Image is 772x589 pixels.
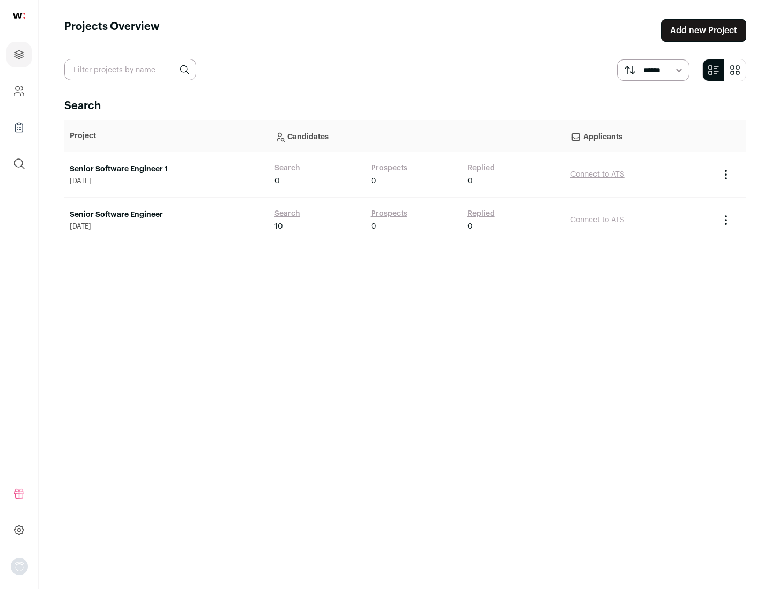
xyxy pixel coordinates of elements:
[371,208,407,219] a: Prospects
[274,176,280,186] span: 0
[467,163,495,173] a: Replied
[371,163,407,173] a: Prospects
[467,208,495,219] a: Replied
[274,208,300,219] a: Search
[64,99,746,114] h2: Search
[467,176,473,186] span: 0
[70,177,264,185] span: [DATE]
[570,125,709,147] p: Applicants
[570,216,625,224] a: Connect to ATS
[274,163,300,173] a: Search
[274,221,283,232] span: 10
[6,115,32,140] a: Company Lists
[64,59,196,80] input: Filter projects by name
[661,19,746,42] a: Add new Project
[70,164,264,175] a: Senior Software Engineer 1
[719,214,732,226] button: Project Actions
[371,176,376,186] span: 0
[274,125,560,147] p: Candidates
[13,13,25,19] img: wellfound-shorthand-0d5821cbd27db2630d0214b213865d53afaa358527fdda9d0ea32b1df1b89c2c.svg
[11,558,28,575] img: nopic.png
[371,221,376,232] span: 0
[570,171,625,178] a: Connect to ATS
[11,558,28,575] button: Open dropdown
[64,19,160,42] h1: Projects Overview
[70,222,264,231] span: [DATE]
[70,131,264,141] p: Project
[70,209,264,220] a: Senior Software Engineer
[6,42,32,67] a: Projects
[6,78,32,104] a: Company and ATS Settings
[719,168,732,181] button: Project Actions
[467,221,473,232] span: 0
